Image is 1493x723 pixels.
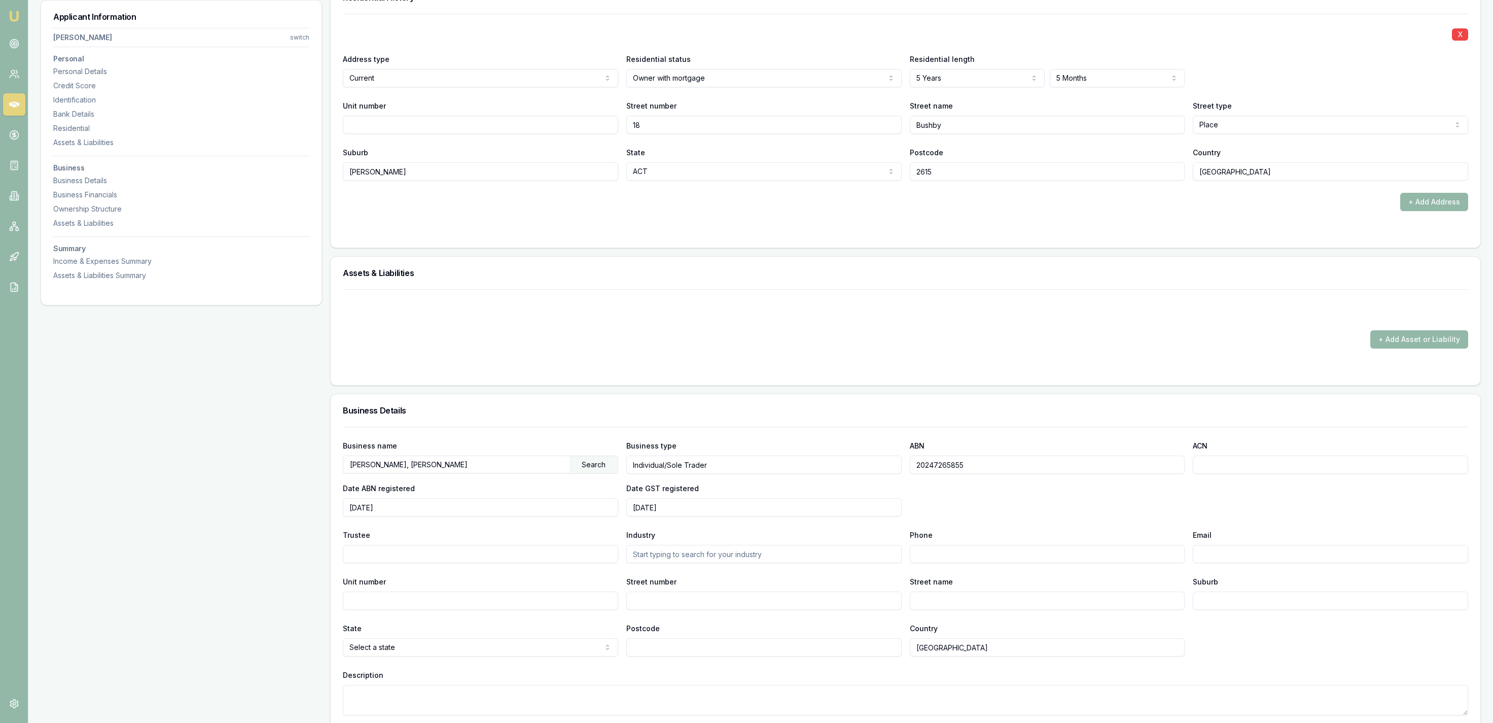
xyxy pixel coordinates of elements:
[1193,577,1218,586] label: Suburb
[626,577,677,586] label: Street number
[290,33,309,42] div: switch
[343,148,368,157] label: Suburb
[343,624,362,633] label: State
[343,484,415,493] label: Date ABN registered
[626,624,660,633] label: Postcode
[53,256,309,266] div: Income & Expenses Summary
[343,406,1468,415] h3: Business Details
[53,270,309,281] div: Assets & Liabilities Summary
[910,577,953,586] label: Street name
[53,55,309,62] h3: Personal
[626,531,655,539] label: Industry
[1452,28,1468,41] button: X
[343,456,570,472] input: Enter business name
[53,95,309,105] div: Identification
[53,81,309,91] div: Credit Score
[910,624,938,633] label: Country
[570,456,618,473] div: Search
[343,531,370,539] label: Trustee
[1370,330,1468,349] button: + Add Asset or Liability
[53,109,309,119] div: Bank Details
[53,32,112,43] div: [PERSON_NAME]
[626,498,902,517] input: YYYY-MM-DD
[910,55,975,63] label: Residential length
[1193,531,1212,539] label: Email
[626,148,645,157] label: State
[343,498,618,517] input: YYYY-MM-DD
[343,55,389,63] label: Address type
[910,101,953,110] label: Street name
[53,190,309,200] div: Business Financials
[1400,193,1468,211] button: + Add Address
[8,10,20,22] img: emu-icon-u.png
[53,218,309,228] div: Assets & Liabilities
[626,484,699,493] label: Date GST registered
[343,269,1468,277] h3: Assets & Liabilities
[1193,441,1207,450] label: ACN
[1193,148,1221,157] label: Country
[53,245,309,252] h3: Summary
[626,101,677,110] label: Street number
[343,577,386,586] label: Unit number
[343,441,397,450] label: Business name
[53,123,309,133] div: Residential
[626,441,677,450] label: Business type
[53,13,309,21] h3: Applicant Information
[53,164,309,171] h3: Business
[626,545,902,563] input: Start typing to search for your industry
[343,101,386,110] label: Unit number
[910,531,933,539] label: Phone
[53,176,309,186] div: Business Details
[910,148,943,157] label: Postcode
[343,671,383,679] label: Description
[626,55,691,63] label: Residential status
[53,204,309,214] div: Ownership Structure
[53,137,309,148] div: Assets & Liabilities
[910,441,925,450] label: ABN
[1193,101,1232,110] label: Street type
[53,66,309,77] div: Personal Details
